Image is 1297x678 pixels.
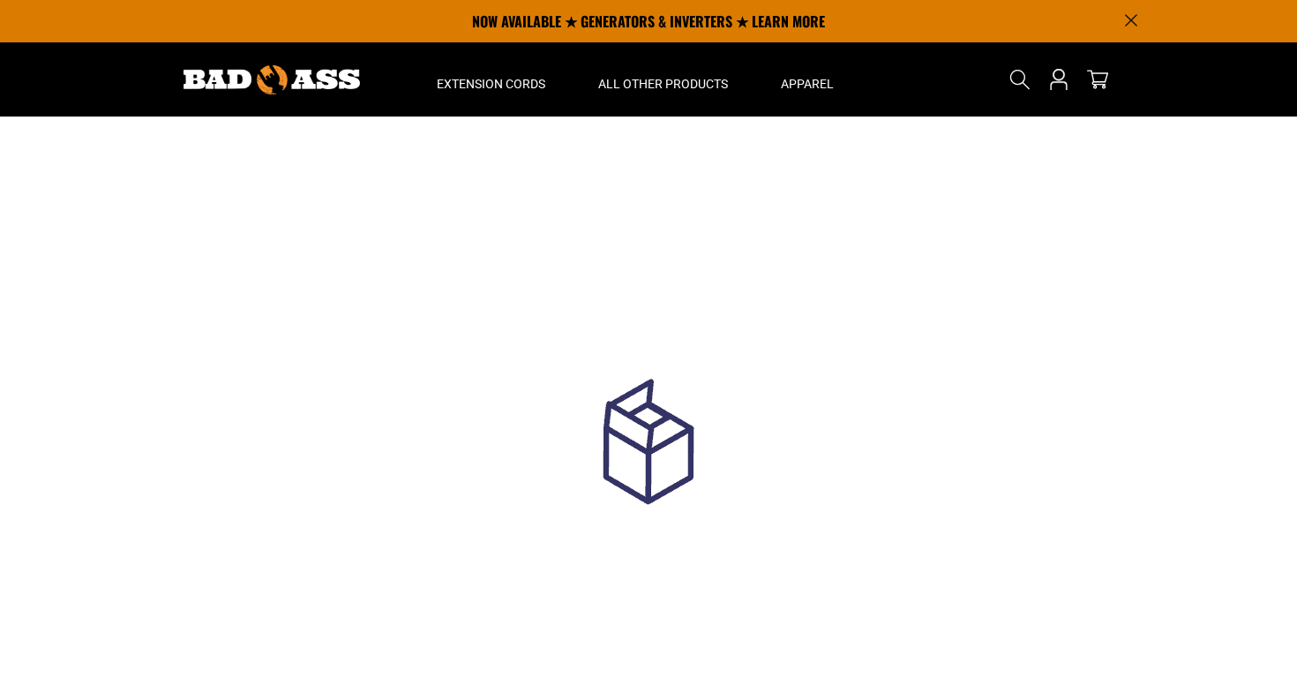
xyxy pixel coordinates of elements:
[410,42,572,117] summary: Extension Cords
[598,76,728,92] span: All Other Products
[437,76,545,92] span: Extension Cords
[754,42,860,117] summary: Apparel
[1006,65,1034,94] summary: Search
[572,42,754,117] summary: All Other Products
[534,341,763,570] img: loadingGif.gif
[781,76,834,92] span: Apparel
[184,65,360,94] img: Bad Ass Extension Cords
